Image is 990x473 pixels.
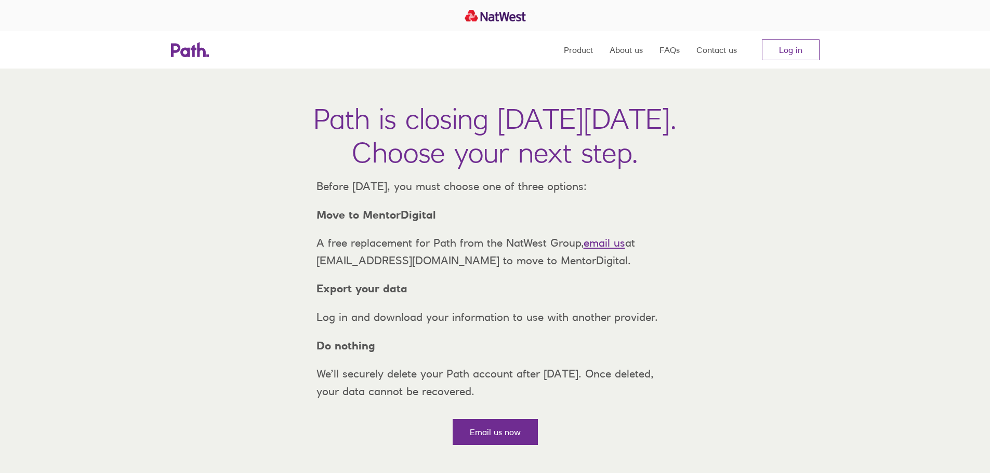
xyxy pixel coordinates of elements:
[584,236,625,249] a: email us
[696,31,737,69] a: Contact us
[610,31,643,69] a: About us
[313,102,677,169] h1: Path is closing [DATE][DATE]. Choose your next step.
[564,31,593,69] a: Product
[316,208,436,221] strong: Move to MentorDigital
[308,178,682,195] p: Before [DATE], you must choose one of three options:
[308,308,682,326] p: Log in and download your information to use with another provider.
[659,31,680,69] a: FAQs
[453,419,538,445] a: Email us now
[308,234,682,269] p: A free replacement for Path from the NatWest Group, at [EMAIL_ADDRESS][DOMAIN_NAME] to move to Me...
[308,365,682,400] p: We’ll securely delete your Path account after [DATE]. Once deleted, your data cannot be recovered.
[316,282,407,295] strong: Export your data
[762,39,820,60] a: Log in
[316,339,375,352] strong: Do nothing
